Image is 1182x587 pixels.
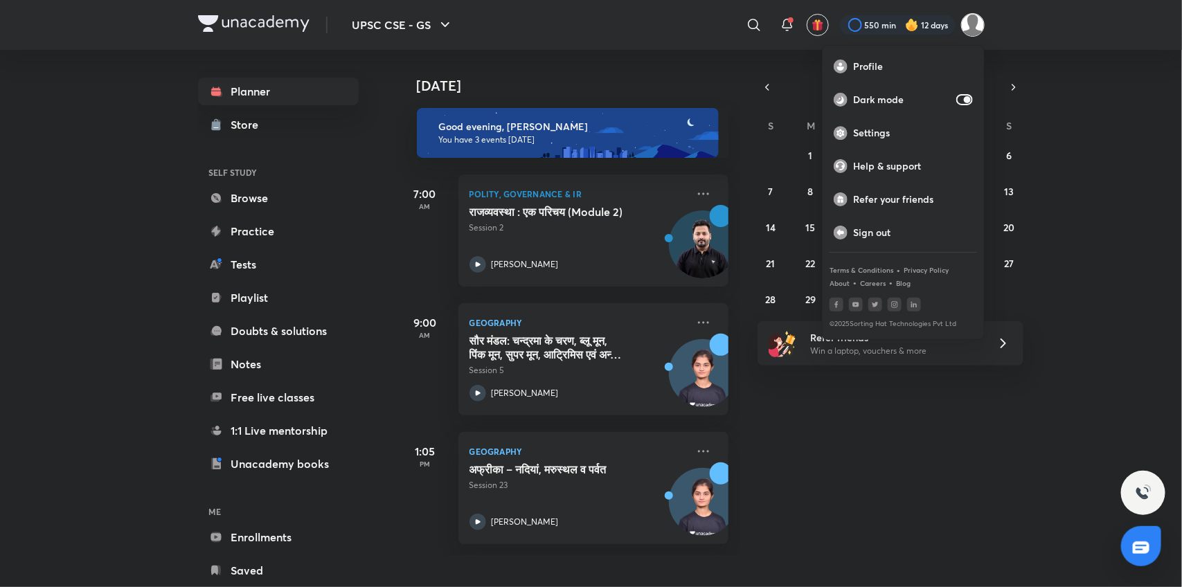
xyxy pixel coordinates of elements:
[853,93,951,106] p: Dark mode
[823,50,984,83] a: Profile
[888,276,893,289] div: •
[853,127,973,139] p: Settings
[853,193,973,206] p: Refer your friends
[896,264,901,276] div: •
[853,160,973,172] p: Help & support
[860,279,886,287] a: Careers
[853,226,973,239] p: Sign out
[853,60,973,73] p: Profile
[904,266,949,274] a: Privacy Policy
[823,116,984,150] a: Settings
[823,183,984,216] a: Refer your friends
[823,150,984,183] a: Help & support
[830,320,977,328] p: © 2025 Sorting Hat Technologies Pvt Ltd
[896,279,911,287] a: Blog
[830,266,893,274] a: Terms & Conditions
[830,279,850,287] a: About
[852,276,857,289] div: •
